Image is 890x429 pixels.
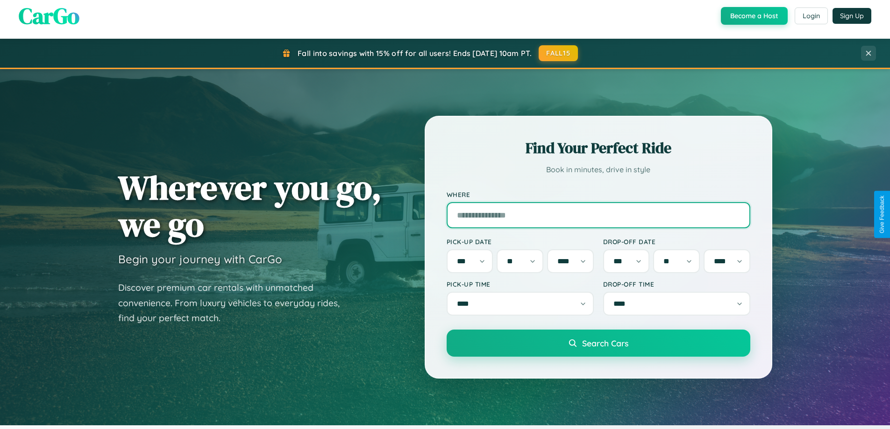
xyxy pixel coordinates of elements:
button: FALL15 [539,45,578,61]
div: Give Feedback [879,196,885,233]
label: Drop-off Time [603,280,750,288]
h3: Begin your journey with CarGo [118,252,282,266]
span: Fall into savings with 15% off for all users! Ends [DATE] 10am PT. [298,49,532,58]
span: CarGo [19,0,79,31]
label: Where [447,190,750,198]
button: Login [795,7,828,24]
button: Search Cars [447,330,750,357]
h2: Find Your Perfect Ride [447,138,750,158]
button: Become a Host [721,7,788,25]
p: Discover premium car rentals with unmatched convenience. From luxury vehicles to everyday rides, ... [118,280,352,326]
h1: Wherever you go, we go [118,169,382,243]
label: Drop-off Date [603,238,750,246]
label: Pick-up Date [447,238,594,246]
p: Book in minutes, drive in style [447,163,750,176]
span: Search Cars [582,338,628,348]
label: Pick-up Time [447,280,594,288]
button: Sign Up [833,8,871,24]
